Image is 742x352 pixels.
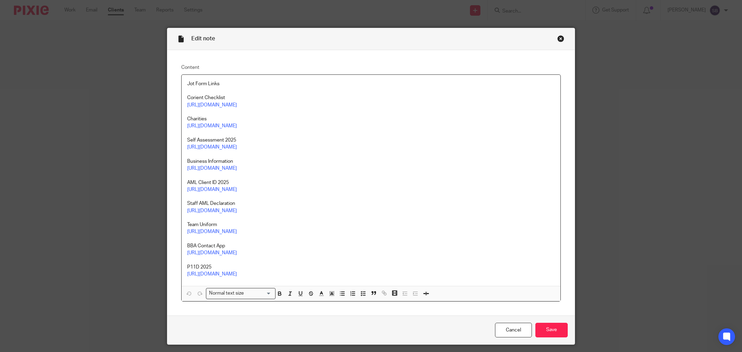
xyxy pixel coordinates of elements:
[191,36,215,41] span: Edit note
[187,200,555,207] p: Staff AML Declaration
[187,80,555,87] p: Jot Form Links
[187,145,237,150] a: [URL][DOMAIN_NAME]
[187,264,555,271] p: P11D 2025
[187,166,237,171] a: [URL][DOMAIN_NAME]
[187,242,555,249] p: BBA Contact App
[187,187,237,192] a: [URL][DOMAIN_NAME]
[187,221,555,228] p: Team Uniform
[208,290,246,297] span: Normal text size
[187,208,237,213] a: [URL][DOMAIN_NAME]
[181,64,561,71] label: Content
[187,272,237,277] a: [URL][DOMAIN_NAME]
[187,137,555,144] p: Self Assessment 2025
[187,123,237,128] a: [URL][DOMAIN_NAME]
[535,323,568,338] input: Save
[187,94,555,101] p: Corient Checklist
[187,229,237,234] a: [URL][DOMAIN_NAME]
[187,179,555,186] p: AML Client ID 2025
[206,288,276,299] div: Search for option
[495,323,532,338] a: Cancel
[557,35,564,42] div: Close this dialog window
[246,290,271,297] input: Search for option
[187,250,237,255] a: [URL][DOMAIN_NAME]
[187,158,555,165] p: Business Information
[187,115,555,122] p: Charities
[187,103,237,107] a: [URL][DOMAIN_NAME]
